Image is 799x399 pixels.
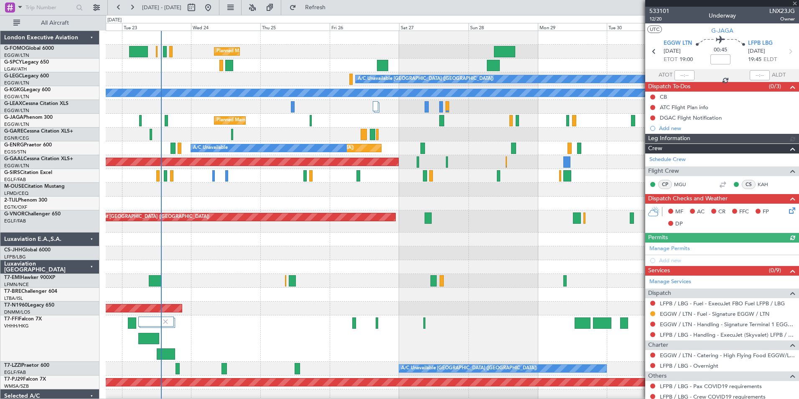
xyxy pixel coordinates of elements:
[647,26,662,33] button: UTC
[4,303,28,308] span: T7-N1960
[4,309,30,315] a: DNMM/LOS
[4,94,29,100] a: EGGW/LTN
[648,82,690,92] span: Dispatch To-Dos
[4,46,25,51] span: G-FOMO
[4,254,26,260] a: LFPB/LBG
[758,181,776,188] a: KAH
[4,377,46,382] a: T7-PJ29Falcon 7X
[4,107,29,114] a: EGGW/LTN
[4,204,27,210] a: EGTK/OXF
[4,60,22,65] span: G-SPCY
[4,275,55,280] a: T7-EMIHawker 900XP
[4,143,52,148] a: G-ENRGPraetor 600
[648,144,662,153] span: Crew
[763,208,769,216] span: FP
[4,143,24,148] span: G-ENRG
[4,218,26,224] a: EGLF/FAB
[4,363,49,368] a: T7-LZZIPraetor 600
[718,208,725,216] span: CR
[658,180,672,189] div: CP
[9,16,91,30] button: All Aircraft
[216,45,348,58] div: Planned Maint [GEOGRAPHIC_DATA] ([GEOGRAPHIC_DATA])
[4,170,20,175] span: G-SIRS
[714,46,727,54] span: 00:45
[675,220,683,228] span: DP
[4,295,23,302] a: LTBA/ISL
[399,23,468,31] div: Sat 27
[664,56,677,64] span: ETOT
[660,331,795,338] a: LFPB / LBG - Handling - ExecuJet (Skyvalet) LFPB / LBG
[4,363,21,368] span: T7-LZZI
[22,20,88,26] span: All Aircraft
[401,362,537,375] div: A/C Unavailable [GEOGRAPHIC_DATA] ([GEOGRAPHIC_DATA])
[4,383,29,389] a: WMSA/SZB
[538,23,607,31] div: Mon 29
[78,211,209,223] div: Planned Maint [GEOGRAPHIC_DATA] ([GEOGRAPHIC_DATA])
[260,23,330,31] div: Thu 25
[4,248,51,253] a: CS-JHHGlobal 6000
[648,194,728,204] span: Dispatch Checks and Weather
[769,7,795,15] span: LNX23JG
[649,7,669,15] span: 533101
[748,39,773,48] span: LFPB LBG
[697,208,705,216] span: AC
[660,114,722,121] div: DGAC Flight Notification
[4,377,23,382] span: T7-PJ29
[4,80,29,86] a: EGGW/LTN
[4,115,53,120] a: G-JAGAPhenom 300
[649,278,691,286] a: Manage Services
[4,163,29,169] a: EGGW/LTN
[763,56,777,64] span: ELDT
[298,5,333,10] span: Refresh
[4,46,54,51] a: G-FOMOGlobal 6000
[711,26,733,35] span: G-JAGA
[4,74,49,79] a: G-LEGCLegacy 600
[648,340,668,350] span: Charter
[675,208,683,216] span: MF
[739,208,749,216] span: FFC
[660,362,718,369] a: LFPB / LBG - Overnight
[664,39,692,48] span: EGGW LTN
[648,371,667,381] span: Others
[649,156,686,164] a: Schedule Crew
[660,300,785,307] a: LFPB / LBG - Fuel - ExecuJet FBO Fuel LFPB / LBG
[4,135,29,141] a: EGNR/CEG
[748,47,765,56] span: [DATE]
[769,15,795,23] span: Owner
[107,17,122,24] div: [DATE]
[709,11,736,20] div: Underway
[4,303,54,308] a: T7-N1960Legacy 650
[142,4,181,11] span: [DATE] - [DATE]
[660,352,795,359] a: EGGW / LTN - Catering - High Flying Food EGGW/LTN
[468,23,538,31] div: Sun 28
[193,142,228,154] div: A/C Unavailable
[659,125,795,132] div: Add new
[748,56,761,64] span: 19:45
[664,47,681,56] span: [DATE]
[4,170,52,175] a: G-SIRSCitation Excel
[660,104,708,111] div: ATC Flight Plan info
[4,323,29,329] a: VHHH/HKG
[4,369,26,376] a: EGLF/FAB
[4,184,65,189] a: M-OUSECitation Mustang
[4,317,19,322] span: T7-FFI
[4,101,22,106] span: G-LEAX
[769,82,781,91] span: (0/3)
[25,1,74,14] input: Trip Number
[660,383,762,390] a: LFPB / LBG - Pax COVID19 requirements
[4,289,57,294] a: T7-BREChallenger 604
[285,1,336,14] button: Refresh
[191,23,260,31] div: Wed 24
[4,156,73,161] a: G-GAALCessna Citation XLS+
[659,71,672,79] span: ATOT
[4,101,69,106] a: G-LEAXCessna Citation XLS
[4,317,42,322] a: T7-FFIFalcon 7X
[4,129,23,134] span: G-GARE
[4,87,51,92] a: G-KGKGLegacy 600
[4,198,18,203] span: 2-TIJL
[607,23,676,31] div: Tue 30
[4,198,47,203] a: 2-TIJLPhenom 300
[4,289,21,294] span: T7-BRE
[4,129,73,134] a: G-GARECessna Citation XLS+
[4,60,49,65] a: G-SPCYLegacy 650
